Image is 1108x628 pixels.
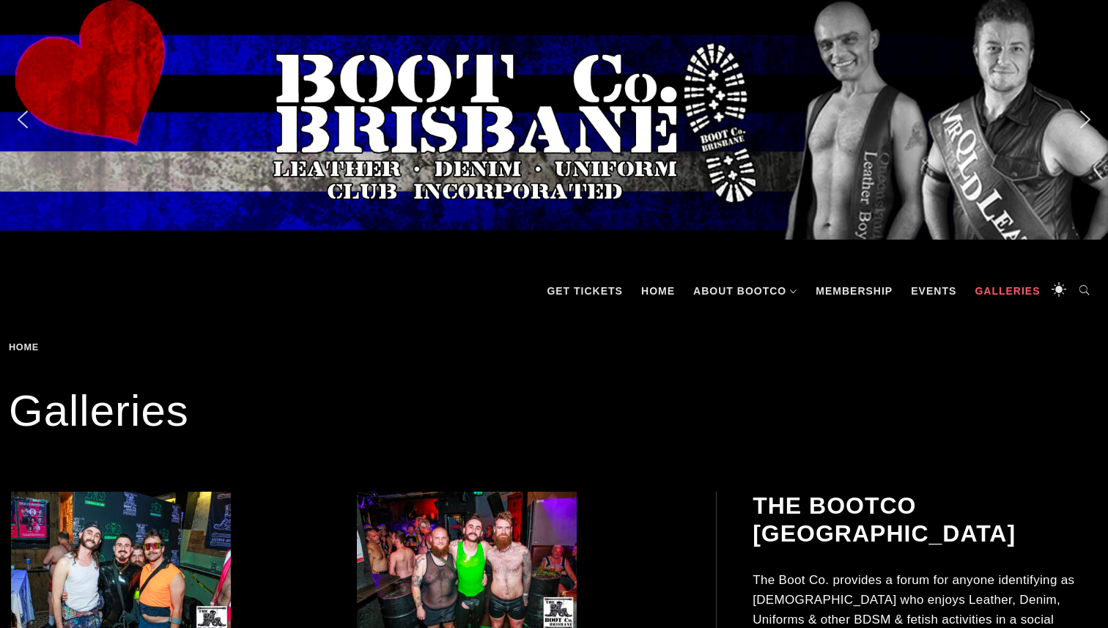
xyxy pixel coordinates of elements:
[9,342,123,352] div: Breadcrumbs
[634,269,682,313] a: Home
[904,269,964,313] a: Events
[686,269,805,313] a: About BootCo
[539,269,630,313] a: GET TICKETS
[9,341,44,352] a: Home
[808,269,900,313] a: Membership
[1074,108,1097,131] img: next arrow
[967,269,1047,313] a: Galleries
[11,108,34,131] img: previous arrow
[9,382,1099,440] h1: Galleries
[753,492,1097,548] h2: The BootCo [GEOGRAPHIC_DATA]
